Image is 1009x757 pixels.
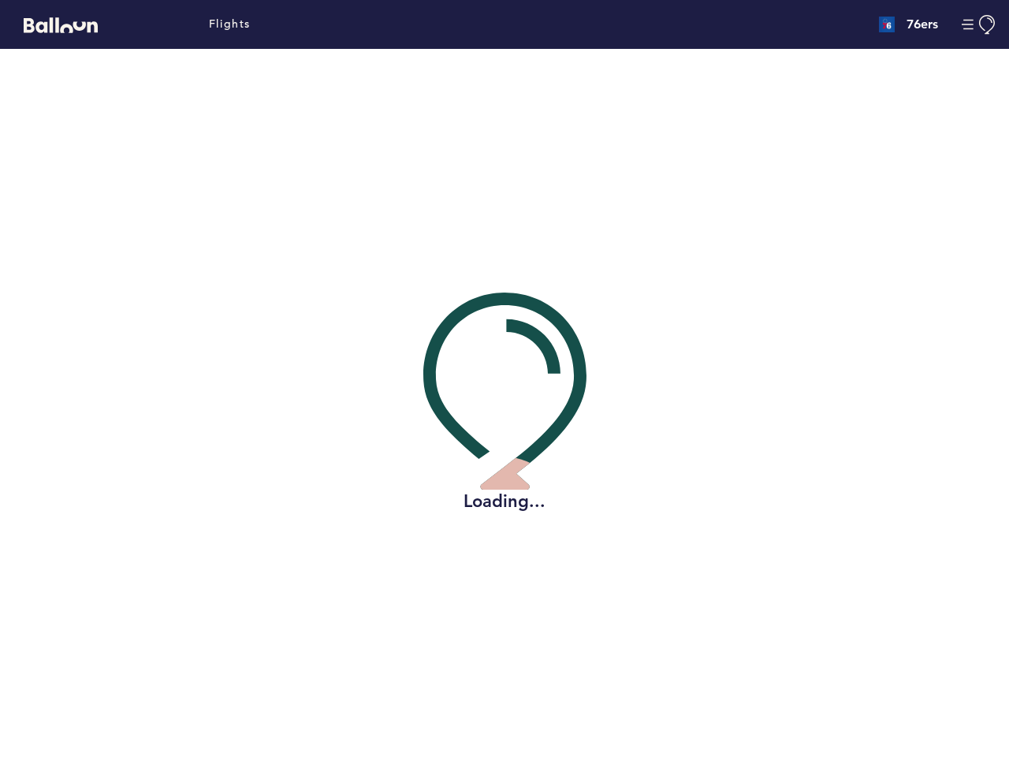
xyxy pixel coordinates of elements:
h2: Loading... [423,490,586,513]
svg: Balloon [24,17,98,33]
button: Manage Account [962,15,997,35]
a: Flights [209,16,251,33]
a: Balloon [12,16,98,32]
h4: 76ers [907,15,938,34]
